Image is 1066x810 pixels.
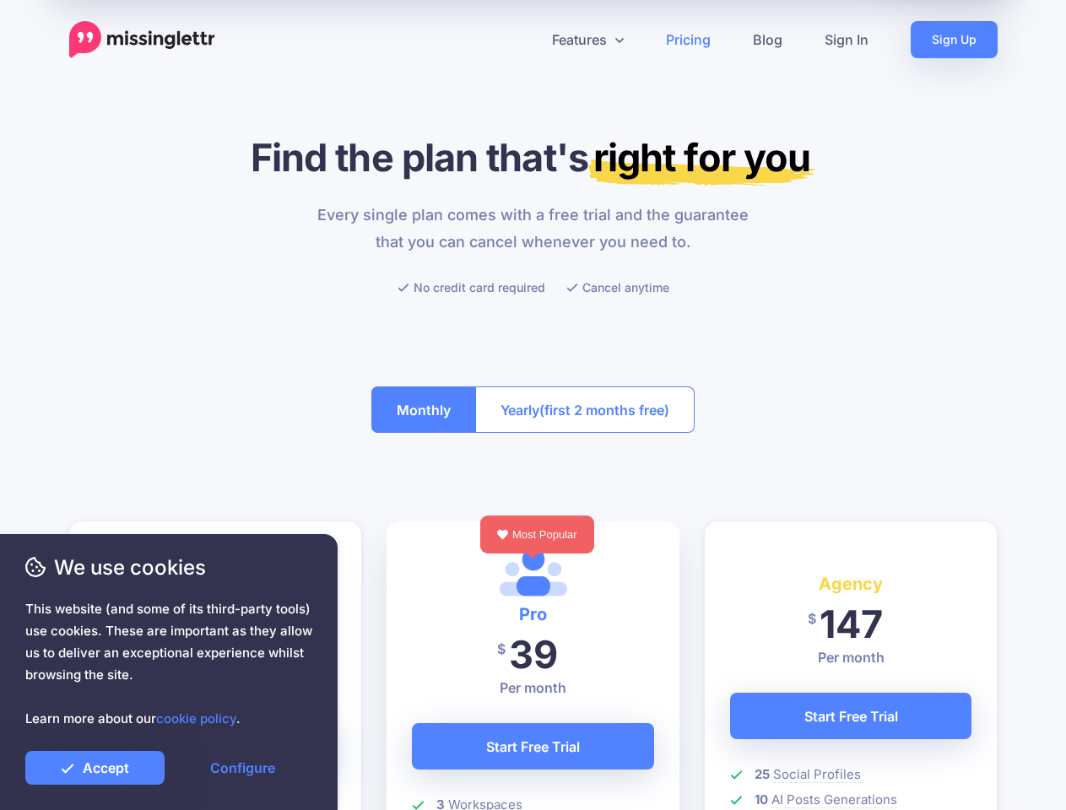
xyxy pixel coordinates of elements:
div: Most Popular [480,516,594,553]
a: Configure [173,751,312,785]
span: AI Posts Generations [771,791,897,808]
a: Features [531,21,645,58]
span: $ [497,630,506,668]
button: Yearly(first 2 months free) [475,386,695,433]
a: cookie policy [156,710,236,726]
span: We use cookies [25,553,312,582]
mark: right for you [588,134,815,186]
a: Sign Up [911,21,998,58]
span: Social Profiles [773,766,861,783]
b: 25 [755,766,770,782]
a: Pricing [645,21,732,58]
a: Start Free Trial [730,693,972,739]
a: Blog [732,21,804,58]
span: 147 [820,601,883,647]
h4: Pro [412,601,654,628]
h4: Agency [730,570,972,597]
p: Per month [730,647,972,667]
li: No credit card required [398,277,545,298]
p: Per month [412,678,654,698]
span: This website (and some of its third-party tools) use cookies. These are important as they allow u... [25,598,312,730]
span: 39 [509,631,558,678]
p: Every single plan comes with a free trial and the guarantee that you can cancel whenever you need... [307,202,759,256]
button: Monthly [371,386,476,433]
b: 10 [755,791,768,807]
a: Sign In [804,21,890,58]
a: Accept [25,751,165,785]
span: $ [808,600,816,638]
a: Start Free Trial [412,723,654,769]
a: Home [69,21,215,58]
h1: Find the plan that's [69,134,998,181]
span: (first 2 months free) [539,397,669,424]
li: Cancel anytime [566,277,669,298]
